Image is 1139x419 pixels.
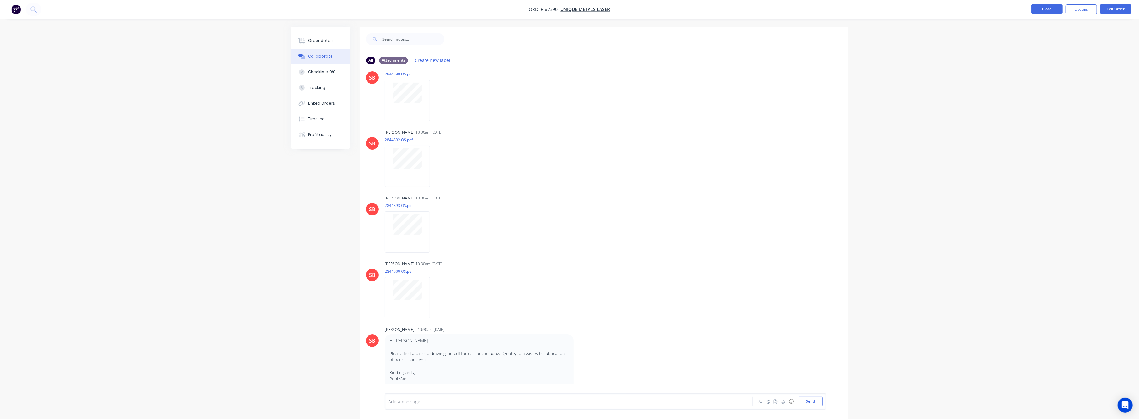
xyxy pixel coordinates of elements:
p: Hi [PERSON_NAME], [389,338,569,344]
div: [PERSON_NAME] [385,195,414,201]
p: . [389,344,569,350]
span: Order #2390 - [529,7,561,13]
div: Checklists 0/0 [308,69,336,75]
button: Order details [291,33,350,49]
button: Timeline [291,111,350,127]
button: Aa [757,398,765,405]
button: ☺ [787,398,795,405]
div: 10:30am [DATE] [415,195,442,201]
p: 2844892 OS.pdf [385,137,436,142]
p: Draftsperson [389,382,569,389]
div: SB [369,140,375,147]
button: Send [798,397,823,406]
p: . [389,363,569,370]
button: @ [765,398,772,405]
div: Attachments [379,57,408,64]
div: SB [369,74,375,81]
button: Edit Order [1100,4,1131,14]
div: 10:30am [DATE] [415,130,442,135]
button: Close [1031,4,1063,14]
div: Tracking [308,85,326,91]
p: Please find attached drawings in pdf format for the above Quote, to assist with fabrication of pa... [389,350,569,363]
div: [PERSON_NAME] [385,130,414,135]
div: All [366,57,375,64]
p: 2844900 OS.pdf [385,269,436,274]
div: SB [369,205,375,213]
div: Open Intercom Messenger [1118,398,1133,413]
p: Peni Vao [389,376,569,382]
button: Collaborate [291,49,350,64]
div: Collaborate [308,54,333,59]
input: Search notes... [382,33,444,45]
div: Timeline [308,116,325,122]
button: Profitability [291,127,350,142]
div: Linked Orders [308,101,335,106]
p: 2844893 OS.pdf [385,203,436,208]
button: Checklists 0/0 [291,64,350,80]
div: 10:30am [DATE] [415,261,442,267]
div: - 10:30am [DATE] [415,327,445,333]
button: Create new label [412,56,454,65]
div: Profitability [308,132,332,137]
a: Unique Metals Laser [561,7,610,13]
button: Linked Orders [291,96,350,111]
div: SB [369,337,375,344]
div: SB [369,271,375,279]
div: [PERSON_NAME] [385,327,414,333]
img: Factory [11,5,21,14]
div: Order details [308,38,335,44]
p: 2844890 OS.pdf [385,71,436,77]
div: [PERSON_NAME] [385,261,414,267]
p: Kind regards, [389,370,569,376]
button: Tracking [291,80,350,96]
button: Options [1066,4,1097,14]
